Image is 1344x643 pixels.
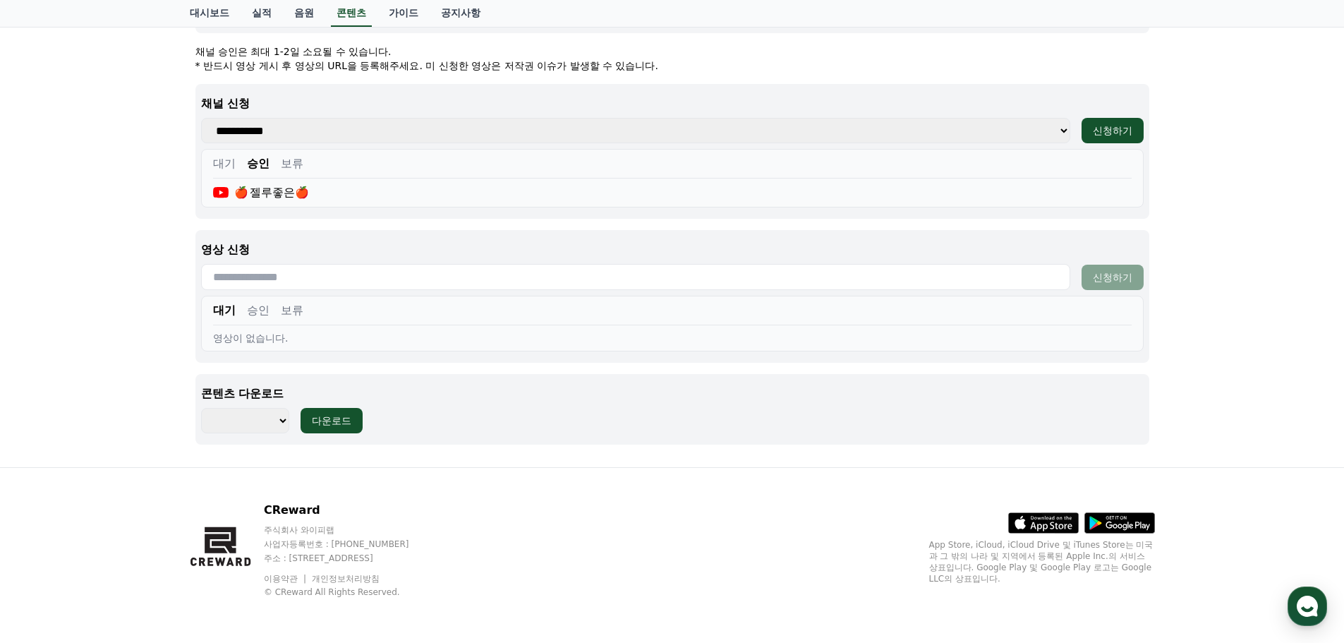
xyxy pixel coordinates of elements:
[218,469,235,480] span: 설정
[44,469,53,480] span: 홈
[201,385,1144,402] p: 콘텐츠 다운로드
[264,587,436,598] p: © CReward All Rights Reserved.
[213,184,309,201] div: 🍎 젤루좋은🍎
[201,241,1144,258] p: 영상 신청
[247,302,270,319] button: 승인
[264,524,436,536] p: 주식회사 와이피랩
[213,302,236,319] button: 대기
[264,574,308,584] a: 이용약관
[213,331,1132,345] div: 영상이 없습니다.
[195,44,1149,59] p: 채널 승인은 최대 1-2일 소요될 수 있습니다.
[4,447,93,483] a: 홈
[201,95,1144,112] p: 채널 신청
[93,447,182,483] a: 대화
[264,539,436,550] p: 사업자등록번호 : [PHONE_NUMBER]
[929,539,1155,584] p: App Store, iCloud, iCloud Drive 및 iTunes Store는 미국과 그 밖의 나라 및 지역에서 등록된 Apple Inc.의 서비스 상표입니다. Goo...
[182,447,271,483] a: 설정
[281,302,303,319] button: 보류
[213,155,236,172] button: 대기
[312,414,351,428] div: 다운로드
[1082,265,1144,290] button: 신청하기
[281,155,303,172] button: 보류
[301,408,363,433] button: 다운로드
[195,59,1149,73] p: * 반드시 영상 게시 후 영상의 URL을 등록해주세요. 미 신청한 영상은 저작권 이슈가 발생할 수 있습니다.
[312,574,380,584] a: 개인정보처리방침
[1093,124,1132,138] div: 신청하기
[1093,270,1132,284] div: 신청하기
[264,553,436,564] p: 주소 : [STREET_ADDRESS]
[129,469,146,481] span: 대화
[1082,118,1144,143] button: 신청하기
[247,155,270,172] button: 승인
[264,502,436,519] p: CReward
